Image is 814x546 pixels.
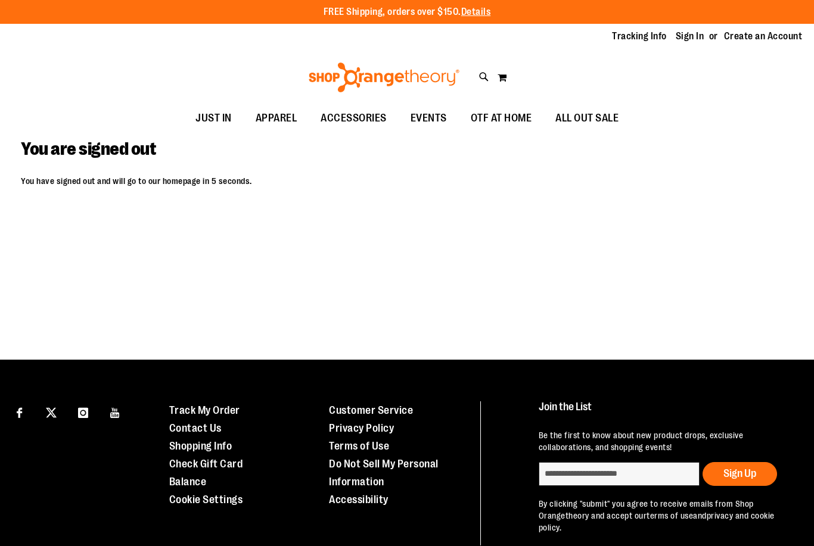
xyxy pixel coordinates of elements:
[539,511,775,532] a: privacy and cookie policy.
[105,401,126,422] a: Visit our Youtube page
[461,7,491,17] a: Details
[329,458,439,488] a: Do Not Sell My Personal Information
[724,30,803,43] a: Create an Account
[647,511,693,520] a: terms of use
[703,462,777,486] button: Sign Up
[539,498,792,533] p: By clicking "submit" you agree to receive emails from Shop Orangetheory and accept our and
[41,401,62,422] a: Visit our X page
[169,440,232,452] a: Shopping Info
[471,105,532,132] span: OTF AT HOME
[555,105,619,132] span: ALL OUT SALE
[676,30,704,43] a: Sign In
[195,105,232,132] span: JUST IN
[307,63,461,92] img: Shop Orangetheory
[73,401,94,422] a: Visit our Instagram page
[21,175,793,187] p: You have signed out and will go to our homepage in 5 seconds.
[539,462,700,486] input: enter email
[321,105,387,132] span: ACCESSORIES
[324,5,491,19] p: FREE Shipping, orders over $150.
[329,404,413,416] a: Customer Service
[169,422,222,434] a: Contact Us
[21,139,156,159] span: You are signed out
[329,422,394,434] a: Privacy Policy
[723,467,756,479] span: Sign Up
[329,494,389,506] a: Accessibility
[329,440,389,452] a: Terms of Use
[169,494,243,506] a: Cookie Settings
[256,105,297,132] span: APPAREL
[9,401,30,422] a: Visit our Facebook page
[539,401,792,423] h4: Join the List
[169,458,243,488] a: Check Gift Card Balance
[411,105,447,132] span: EVENTS
[612,30,667,43] a: Tracking Info
[46,407,57,418] img: Twitter
[539,429,792,453] p: Be the first to know about new product drops, exclusive collaborations, and shopping events!
[169,404,240,416] a: Track My Order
